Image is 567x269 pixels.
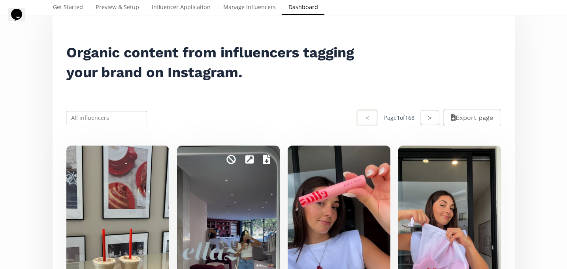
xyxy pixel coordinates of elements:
[66,43,364,82] h2: Organic content from influencers tagging your brand on Instagram.
[384,114,414,122] div: Page 1 of 168
[8,8,33,32] iframe: chat widget
[420,110,439,125] button: >
[65,110,149,125] input: All influencers
[356,109,378,126] button: <
[443,109,501,126] button: Export page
